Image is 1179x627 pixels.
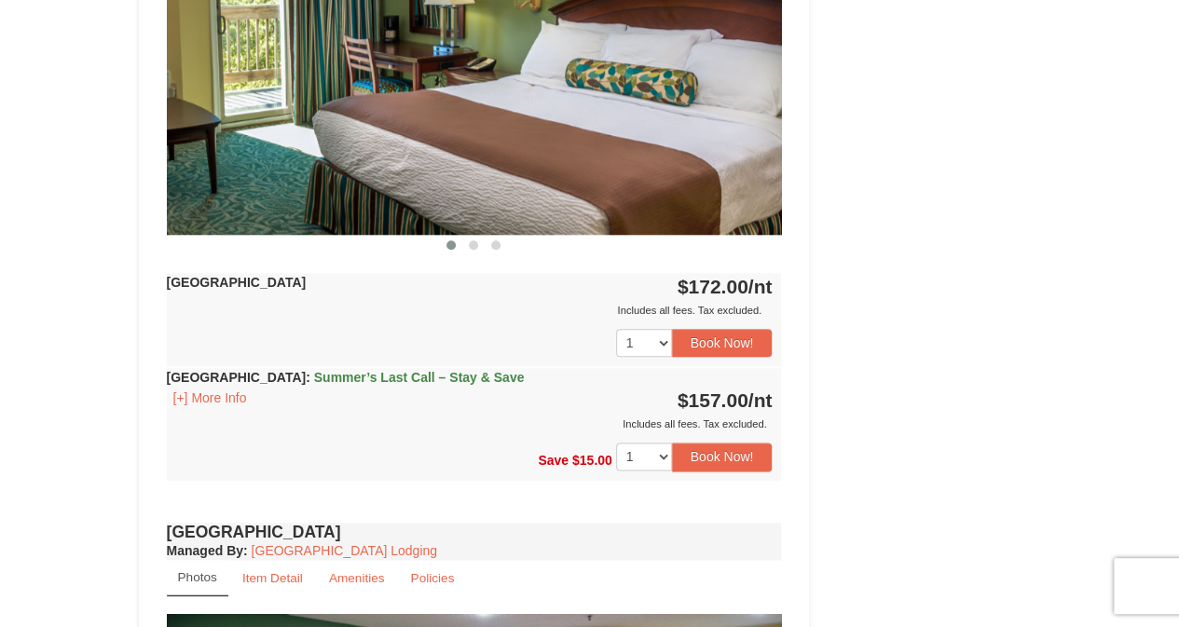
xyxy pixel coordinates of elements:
[167,275,307,290] strong: [GEOGRAPHIC_DATA]
[167,543,248,558] strong: :
[230,560,315,596] a: Item Detail
[572,453,612,468] span: $15.00
[252,543,437,558] a: [GEOGRAPHIC_DATA] Lodging
[329,571,385,585] small: Amenities
[167,388,254,408] button: [+] More Info
[167,543,243,558] span: Managed By
[306,370,310,385] span: :
[410,571,454,585] small: Policies
[678,276,773,297] strong: $172.00
[167,370,525,385] strong: [GEOGRAPHIC_DATA]
[178,570,217,584] small: Photos
[398,560,466,596] a: Policies
[672,329,773,357] button: Book Now!
[672,443,773,470] button: Book Now!
[167,560,228,596] a: Photos
[242,571,303,585] small: Item Detail
[748,276,773,297] span: /nt
[314,370,525,385] span: Summer’s Last Call – Stay & Save
[538,453,569,468] span: Save
[167,301,773,320] div: Includes all fees. Tax excluded.
[167,523,782,541] h4: [GEOGRAPHIC_DATA]
[167,415,773,433] div: Includes all fees. Tax excluded.
[678,389,748,411] span: $157.00
[317,560,397,596] a: Amenities
[748,389,773,411] span: /nt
